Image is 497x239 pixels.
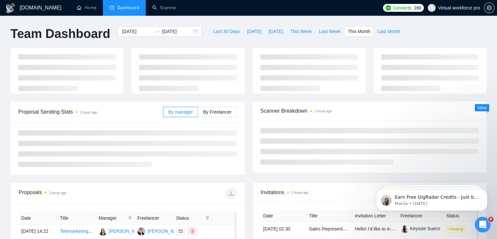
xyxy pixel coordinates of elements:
[99,214,125,222] span: Manager
[19,188,127,199] div: Proposals
[57,212,96,225] th: Title
[206,216,209,220] span: filter
[154,29,159,34] span: to
[209,26,243,37] button: Last 30 Days
[117,5,139,10] span: Dashboard
[5,3,16,13] img: logo
[137,228,224,233] a: LB[PERSON_NAME] [PERSON_NAME]
[429,6,434,10] span: user
[348,28,370,35] span: This Month
[19,225,57,238] td: [DATE] 14:22
[344,26,374,37] button: This Month
[122,28,152,35] input: Start date
[128,216,132,220] span: filter
[168,109,193,115] span: By manager
[179,229,183,233] span: mail
[484,3,494,13] button: setting
[265,26,287,37] button: [DATE]
[191,229,194,233] span: dollar
[401,225,409,233] img: c11fd1_A7JiA-MHGoFxNbbH_cxuzaZyCYVg0wZSqOIENJox2TGeGcoEqp_VJsLSHbu
[19,212,57,225] th: Date
[315,26,344,37] button: Last Week
[306,210,352,222] th: Title
[60,229,193,234] a: Telemarketing & Cold Calling Specialist for Import/Export Services
[291,191,309,194] time: 2 hours ago
[414,4,421,11] span: 160
[475,217,490,232] iframe: Intercom live chat
[260,107,479,115] span: Scanner Breakdown
[49,191,66,195] time: 2 hours ago
[446,226,469,231] a: Pending
[243,26,265,37] button: [DATE]
[77,5,96,10] a: homeHome
[127,213,133,223] span: filter
[152,5,176,10] a: searchScanner
[176,214,203,222] span: Status
[213,28,240,35] span: Last 30 Days
[137,227,145,235] img: LB
[269,28,283,35] span: [DATE]
[352,210,398,222] th: Invitation Letter
[319,28,340,35] span: Last Week
[10,26,110,42] h1: Team Dashboard
[484,5,494,10] span: setting
[306,222,352,236] td: Sales Representative (Remote)
[377,28,400,35] span: Last Month
[204,213,211,223] span: filter
[135,212,173,225] th: Freelancer
[57,225,96,238] td: Telemarketing & Cold Calling Specialist for Import/Export Services
[18,108,163,116] span: Proposal Sending Stats
[446,226,466,233] span: Pending
[477,105,487,110] span: New
[96,212,135,225] th: Manager
[99,228,146,233] a: MA[PERSON_NAME]
[401,226,440,231] a: Keyssie Sueco
[315,109,332,113] time: 2 hours ago
[109,5,114,10] span: dashboard
[261,222,306,236] td: [DATE] 02:30
[290,28,312,35] span: This Week
[261,188,479,196] span: Invitations
[393,4,412,11] span: Connects:
[261,210,306,222] th: Date
[488,217,493,222] span: 9
[247,28,261,35] span: [DATE]
[80,111,97,114] time: 2 hours ago
[162,28,192,35] input: End date
[154,29,159,34] span: swap-right
[386,5,391,10] img: upwork-logo.png
[147,228,224,235] div: [PERSON_NAME] [PERSON_NAME]
[366,175,497,221] iframe: Intercom notifications message
[374,26,404,37] button: Last Month
[309,226,373,231] a: Sales Representative (Remote)
[287,26,315,37] button: This Week
[203,109,231,115] span: By Freelancer
[99,227,107,235] img: MA
[484,5,494,10] a: setting
[109,228,146,235] div: [PERSON_NAME]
